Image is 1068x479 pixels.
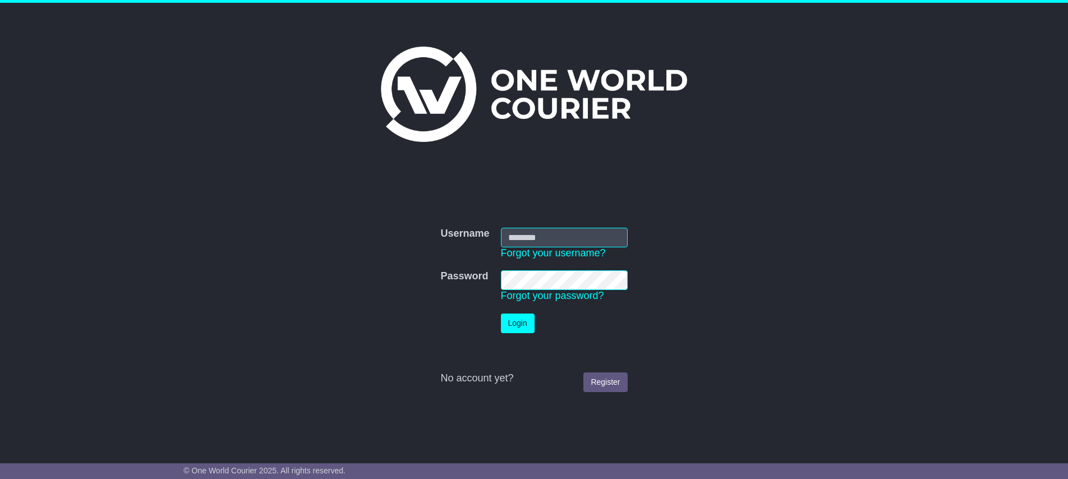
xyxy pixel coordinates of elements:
div: No account yet? [440,372,627,385]
a: Register [583,372,627,392]
img: One World [381,47,687,142]
span: © One World Courier 2025. All rights reserved. [183,466,346,475]
a: Forgot your username? [501,247,606,259]
label: Password [440,270,488,283]
label: Username [440,228,489,240]
a: Forgot your password? [501,290,604,301]
button: Login [501,314,535,333]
